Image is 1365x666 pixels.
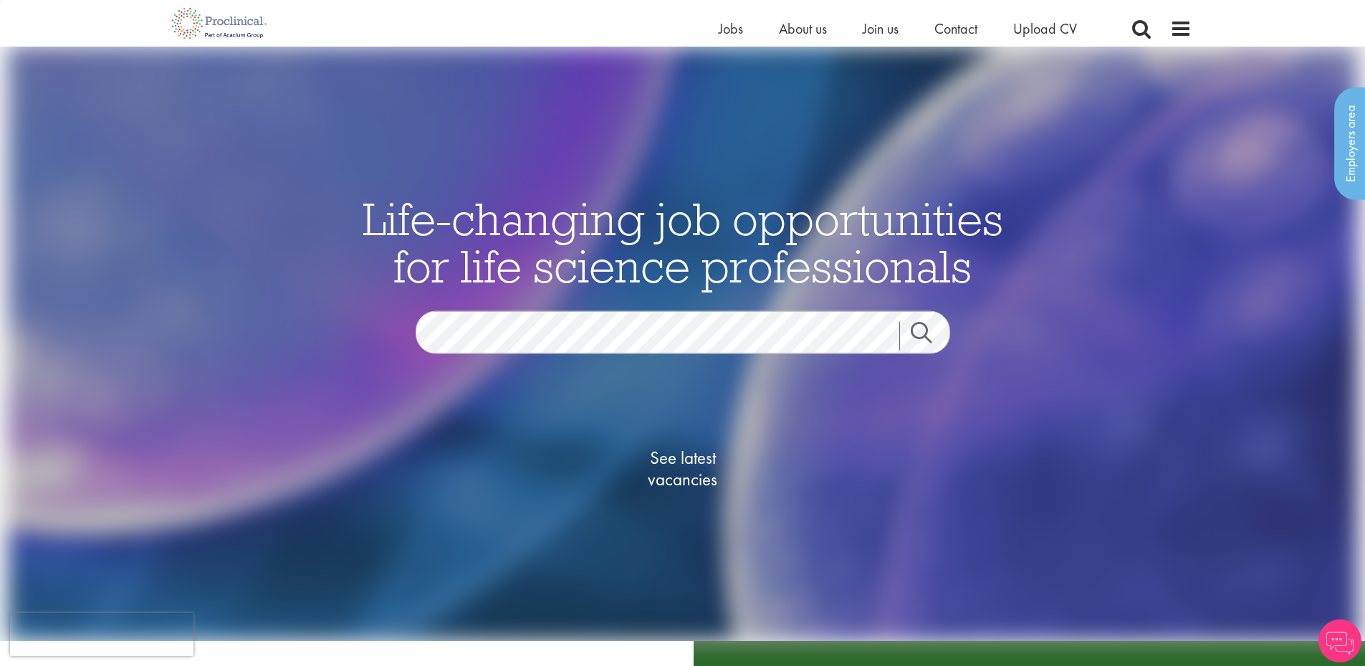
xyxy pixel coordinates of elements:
span: Life-changing job opportunities for life science professionals [363,190,1003,295]
a: See latestvacancies [611,390,755,548]
a: Contact [934,19,977,38]
span: See latest vacancies [611,447,755,490]
a: Upload CV [1013,19,1077,38]
a: Join us [863,19,899,38]
a: About us [779,19,827,38]
a: Jobs [719,19,743,38]
img: candidate home [8,47,1358,641]
img: Chatbot [1318,619,1361,662]
a: Job search submit button [899,322,961,351]
iframe: reCAPTCHA [10,613,193,656]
